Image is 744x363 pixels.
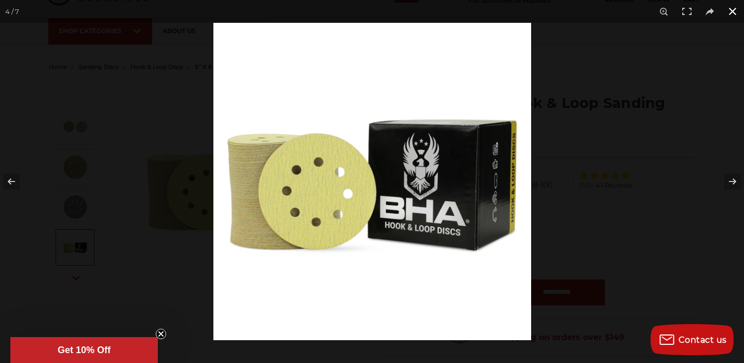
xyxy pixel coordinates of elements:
[651,324,734,355] button: Contact us
[58,345,111,355] span: Get 10% Off
[10,337,158,363] div: Get 10% OffClose teaser
[213,23,531,340] img: bha-5-inch-8-holes-sanding-discs-hook-loop__80817.1670353946.jpg
[156,329,166,339] button: Close teaser
[679,335,727,345] span: Contact us
[708,156,744,207] button: Next (arrow right)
